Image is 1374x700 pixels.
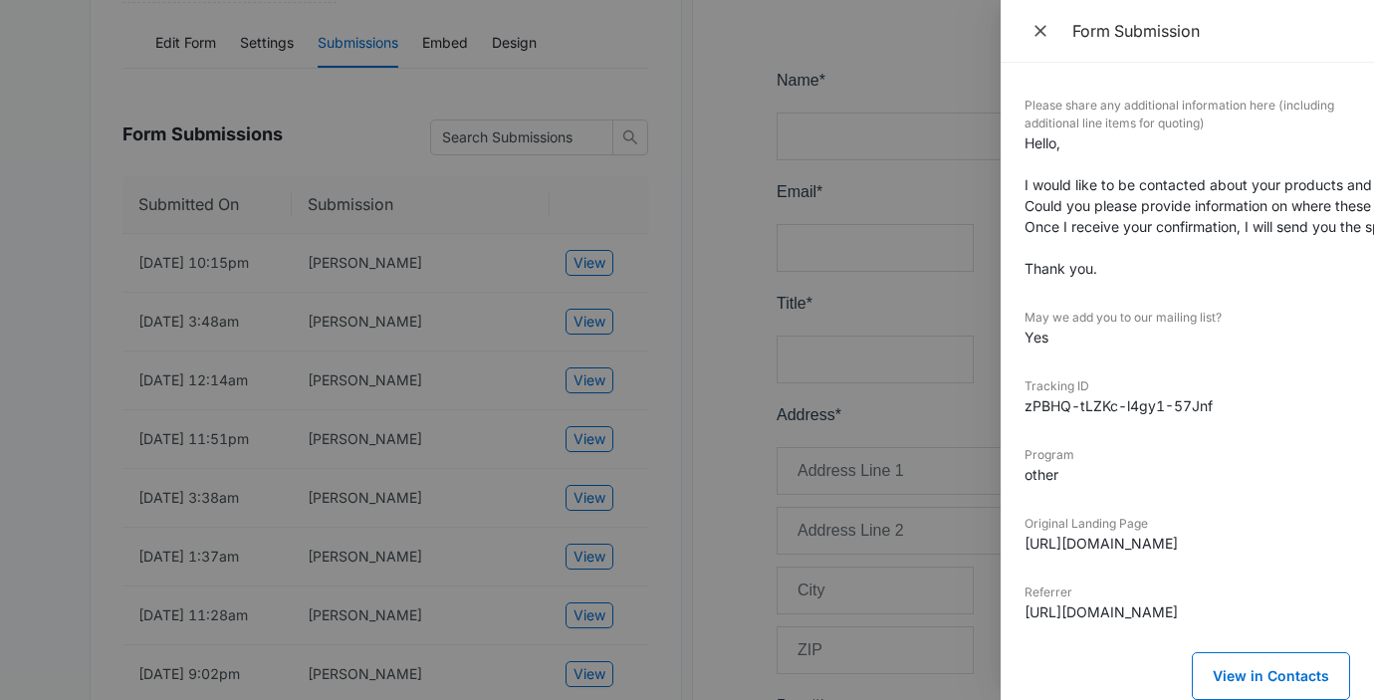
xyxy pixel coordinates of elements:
input: State [247,518,444,566]
span: Qty [247,648,272,665]
dt: Please share any additional information here (including additional line items for quoting) [1025,97,1350,132]
input: ZIP [20,578,217,625]
dt: Tracking ID [1025,377,1350,395]
dt: Referrer [1025,583,1350,601]
span: Address [20,357,79,374]
dd: zPBHQ-tLZKc-l4gy1-57Jnf [1025,395,1350,416]
input: Country [247,578,444,625]
dd: Hello, I would like to be contacted about your products and services. Could you please provide in... [1025,132,1350,279]
div: Form Submission [1072,20,1350,42]
dd: [URL][DOMAIN_NAME] [1025,533,1350,554]
span: Company Name [247,134,362,151]
button: View in Contacts [1192,652,1350,700]
dt: Original Landing Page [1025,515,1350,533]
span: Email [20,134,60,151]
dd: [URL][DOMAIN_NAME] [1025,601,1350,622]
input: City [20,518,217,566]
dd: Yes [1025,327,1350,348]
input: Address Line 2 [20,458,443,506]
span: Close [1030,17,1054,45]
span: Phone [247,246,293,263]
input: Address Line 1 [20,398,443,446]
dt: Program [1025,446,1350,464]
button: Close [1025,16,1060,46]
dt: May we add you to our mailing list? [1025,309,1350,327]
span: Name [20,23,63,40]
span: Title [20,246,50,263]
dd: other [1025,464,1350,485]
span: Part # [20,648,63,665]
